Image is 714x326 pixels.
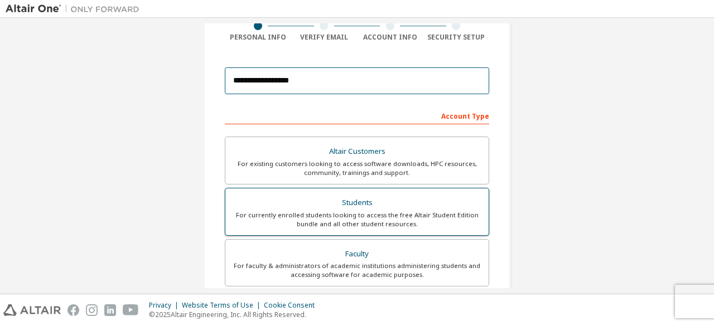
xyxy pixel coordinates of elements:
img: linkedin.svg [104,304,116,316]
img: Altair One [6,3,145,14]
div: Personal Info [225,33,291,42]
img: instagram.svg [86,304,98,316]
div: Website Terms of Use [182,301,264,310]
div: For faculty & administrators of academic institutions administering students and accessing softwa... [232,261,482,279]
div: Privacy [149,301,182,310]
div: For currently enrolled students looking to access the free Altair Student Edition bundle and all ... [232,211,482,228]
div: Account Info [357,33,423,42]
div: Altair Customers [232,144,482,159]
img: youtube.svg [123,304,139,316]
div: Verify Email [291,33,358,42]
img: altair_logo.svg [3,304,61,316]
img: facebook.svg [67,304,79,316]
p: © 2025 Altair Engineering, Inc. All Rights Reserved. [149,310,321,319]
div: Cookie Consent [264,301,321,310]
div: For existing customers looking to access software downloads, HPC resources, community, trainings ... [232,159,482,177]
div: Students [232,195,482,211]
div: Faculty [232,246,482,262]
div: Account Type [225,106,489,124]
div: Security Setup [423,33,490,42]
